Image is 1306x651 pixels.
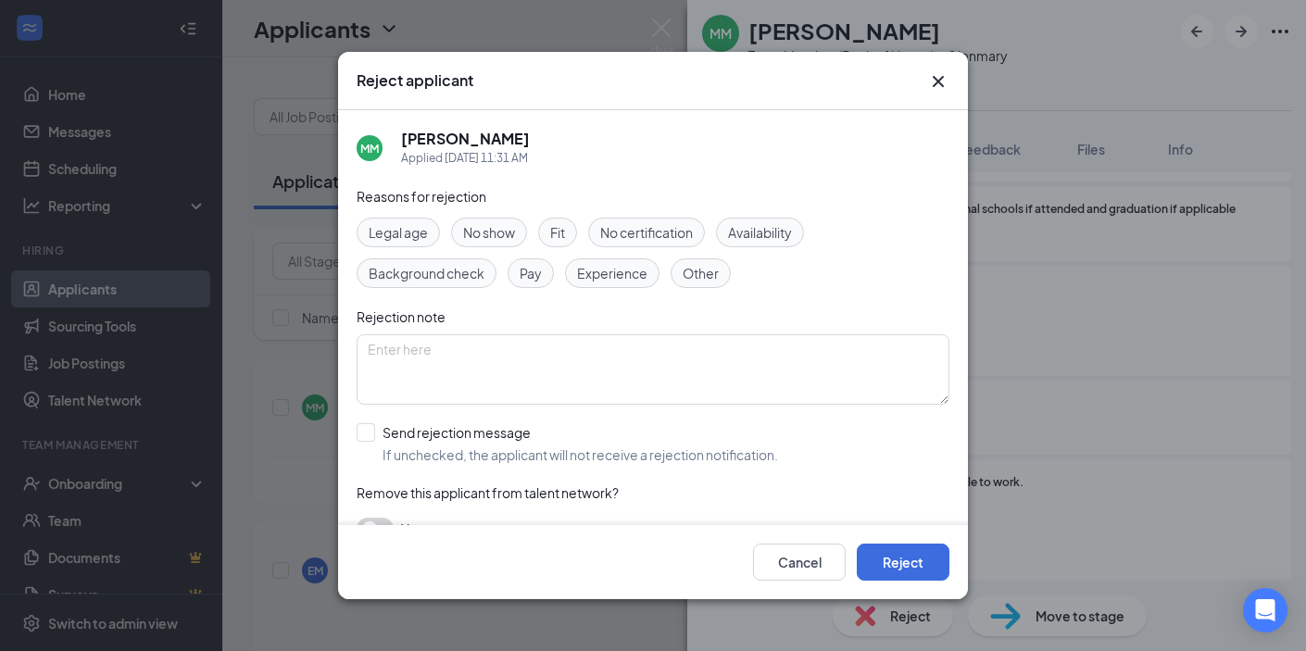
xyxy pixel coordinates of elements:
span: Remove this applicant from talent network? [357,484,619,501]
button: Cancel [753,544,846,581]
span: Other [683,263,719,283]
span: Reasons for rejection [357,188,486,205]
span: Rejection note [357,308,446,325]
span: No certification [600,222,693,243]
span: Background check [369,263,484,283]
button: Reject [857,544,949,581]
span: Pay [520,263,542,283]
div: Open Intercom Messenger [1243,588,1287,632]
svg: Cross [927,70,949,93]
span: No show [463,222,515,243]
span: Experience [577,263,647,283]
h5: [PERSON_NAME] [401,129,530,149]
span: Legal age [369,222,428,243]
span: Fit [550,222,565,243]
div: Applied [DATE] 11:31 AM [401,149,530,168]
span: Yes [401,518,423,540]
button: Close [927,70,949,93]
h3: Reject applicant [357,70,473,91]
div: MM [360,141,379,156]
span: Availability [728,222,792,243]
